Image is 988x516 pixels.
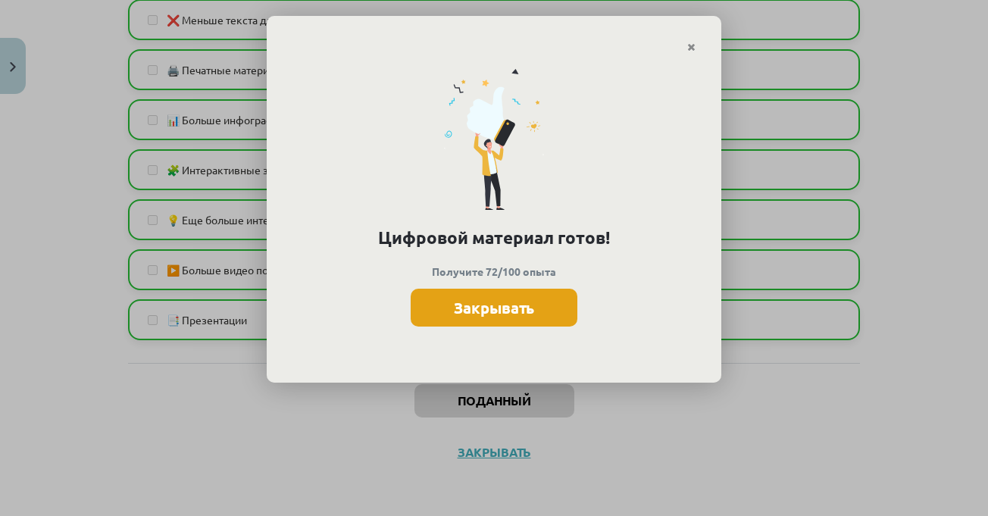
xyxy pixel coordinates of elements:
a: Закрывать [678,33,705,62]
font: Закрывать [454,298,534,317]
img: success-icon-e2ee861cc3ce991dfb3b709ea9283d231f19f378d338a287524d9bff8e3ce7a5.svg [444,68,544,210]
font: Цифровой материал готов! [378,227,610,249]
font: Получите 72/100 опыта [432,264,556,278]
button: Закрывать [411,289,577,327]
